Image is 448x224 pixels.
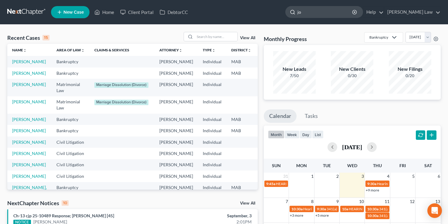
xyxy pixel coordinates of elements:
span: 9:45a [266,181,275,186]
button: month [268,130,284,139]
a: DebtorCC [157,7,191,18]
a: Client Portal [117,7,157,18]
td: [PERSON_NAME] [154,96,198,114]
span: Sat [424,163,432,168]
td: [PERSON_NAME] [154,136,198,148]
span: Hearing for [PERSON_NAME] [377,181,424,186]
a: [PERSON_NAME] Law [384,7,440,18]
input: Search by name... [195,32,237,41]
span: Fri [399,163,406,168]
span: Sun [272,163,281,168]
td: MAB [226,182,256,199]
td: Matrimonial Law [52,96,90,114]
td: 13 [256,125,287,136]
a: Typeunfold_more [203,48,216,52]
a: +9 more [366,188,379,192]
div: 7/50 [273,73,316,79]
td: Matrimonial Law [52,79,90,96]
span: 5 [412,173,415,180]
div: 10 [62,200,69,206]
i: unfold_more [179,49,182,52]
td: Bankruptcy [52,125,90,136]
input: Search by name... [297,6,353,18]
span: 9:30a [317,207,326,211]
i: unfold_more [248,49,251,52]
a: [PERSON_NAME] [12,82,46,87]
a: Ch-13 cjp 25-10489 Response; [PERSON_NAME] [45] [13,213,114,218]
span: 6 [437,173,441,180]
a: +5 more [315,213,329,218]
div: New Filings [389,66,431,73]
button: list [312,130,324,139]
td: Bankruptcy [52,67,90,79]
td: Individual [198,159,226,171]
div: Open Intercom Messenger [427,203,442,218]
div: September, 3 [176,213,251,219]
div: Marriage Dissolution (Divorce) [94,100,148,105]
i: unfold_more [23,49,27,52]
td: Civil Litigation [52,148,90,159]
a: Home [91,7,117,18]
span: Tue [323,163,331,168]
td: [PERSON_NAME] [154,56,198,67]
span: 4 [386,173,390,180]
a: [PERSON_NAME] [12,99,46,104]
a: [PERSON_NAME] [12,140,46,145]
a: View All [240,36,255,40]
span: 9:30a [367,181,376,186]
td: Individual [198,56,226,67]
th: Claims & Services [90,44,154,56]
div: 0/30 [331,73,373,79]
a: Nameunfold_more [12,48,27,52]
a: Help [363,7,384,18]
span: 3 [361,173,365,180]
span: 10 [358,198,365,205]
td: Individual [198,114,226,125]
a: [PERSON_NAME] [12,162,46,167]
i: unfold_more [212,49,216,52]
span: 341(a) meeting for [PERSON_NAME] [327,207,385,211]
span: New Case [63,10,84,15]
span: 11 [384,198,390,205]
td: Individual [198,67,226,79]
td: MAB [226,125,256,136]
td: [PERSON_NAME] [154,114,198,125]
td: [PERSON_NAME] [154,125,198,136]
td: 7 [256,114,287,125]
a: Tasks [299,109,323,123]
a: Attorneyunfold_more [159,48,182,52]
a: [PERSON_NAME] [12,59,46,64]
div: New Leads [273,66,316,73]
td: Individual [198,171,226,182]
span: 13 [435,198,441,205]
span: 1 [311,173,314,180]
td: 7 [256,56,287,67]
h2: [DATE] [342,144,362,150]
span: 2 [336,173,339,180]
span: 31 [283,173,289,180]
span: HEARING for [PERSON_NAME] [349,207,400,211]
td: [PERSON_NAME] [154,159,198,171]
span: 341(a) meeting for [PERSON_NAME] [379,207,438,211]
a: Area of Lawunfold_more [56,48,85,52]
div: 0/20 [389,73,431,79]
a: [PERSON_NAME] [12,151,46,156]
a: [PERSON_NAME], [PERSON_NAME] [12,185,47,196]
span: 7 [285,198,289,205]
span: Mon [296,163,307,168]
a: Districtunfold_more [231,48,251,52]
span: 12 [409,198,415,205]
td: Civil Litigation [52,159,90,171]
td: 13 [256,67,287,79]
a: [PERSON_NAME] [12,128,46,133]
span: 9 [336,198,339,205]
button: week [284,130,300,139]
div: 15 [42,35,49,40]
span: HEARING IS CONTINUED for [PERSON_NAME] [276,181,353,186]
div: Recent Cases [7,34,49,41]
span: Thu [373,163,382,168]
div: Bankruptcy [369,35,388,40]
td: [PERSON_NAME] [154,67,198,79]
i: unfold_more [81,49,85,52]
button: day [300,130,312,139]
